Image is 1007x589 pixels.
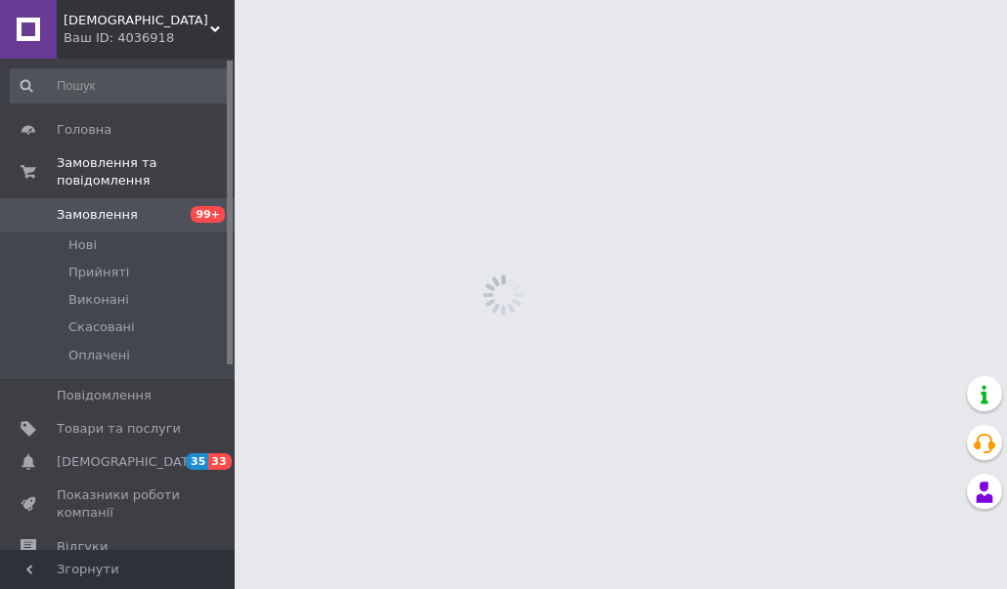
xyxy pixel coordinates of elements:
span: 99+ [191,206,225,223]
span: Бібліофіл [64,12,210,29]
span: 33 [208,453,231,470]
span: [DEMOGRAPHIC_DATA] [57,453,201,471]
span: Товари та послуги [57,420,181,438]
span: Відгуки [57,538,108,556]
span: Прийняті [68,264,129,281]
span: Замовлення та повідомлення [57,154,235,189]
span: Головна [57,121,111,139]
span: Нові [68,236,97,254]
div: Ваш ID: 4036918 [64,29,235,47]
span: Повідомлення [57,387,152,404]
span: Скасовані [68,318,135,336]
input: Пошук [10,68,231,104]
span: 35 [186,453,208,470]
span: Оплачені [68,347,130,364]
span: Виконані [68,291,129,309]
span: Показники роботи компанії [57,486,181,522]
span: Замовлення [57,206,138,224]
